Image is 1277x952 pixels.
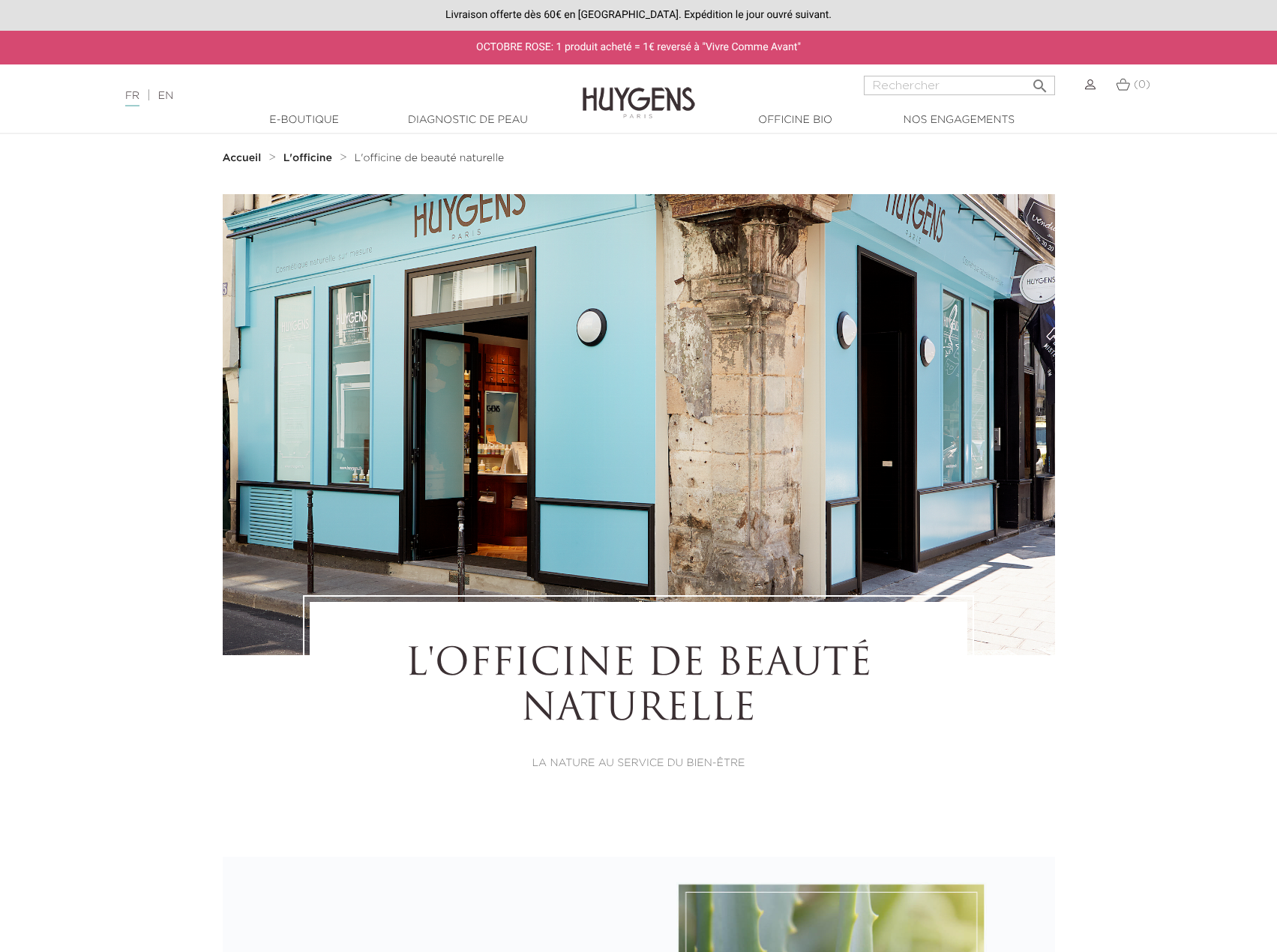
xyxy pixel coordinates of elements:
h1: L'OFFICINE DE BEAUTÉ NATURELLE [351,643,926,733]
a: EN [158,91,173,101]
div: | [118,87,521,105]
span: (0) [1134,79,1150,90]
a: Accueil [223,152,265,164]
input: Rechercher [864,76,1055,95]
a: Diagnostic de peau [393,112,543,128]
i:  [1031,73,1049,91]
a: L'officine [283,152,336,164]
img: Huygens [583,63,695,121]
button:  [1027,71,1054,91]
a: Officine Bio [721,112,871,128]
a: E-Boutique [229,112,379,128]
strong: Accueil [223,153,262,163]
a: Nos engagements [884,112,1034,128]
a: L'officine de beauté naturelle [355,152,505,164]
strong: L'officine [283,153,332,163]
span: L'officine de beauté naturelle [355,153,505,163]
p: LA NATURE AU SERVICE DU BIEN-ÊTRE [351,756,926,771]
a: FR [125,91,139,106]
